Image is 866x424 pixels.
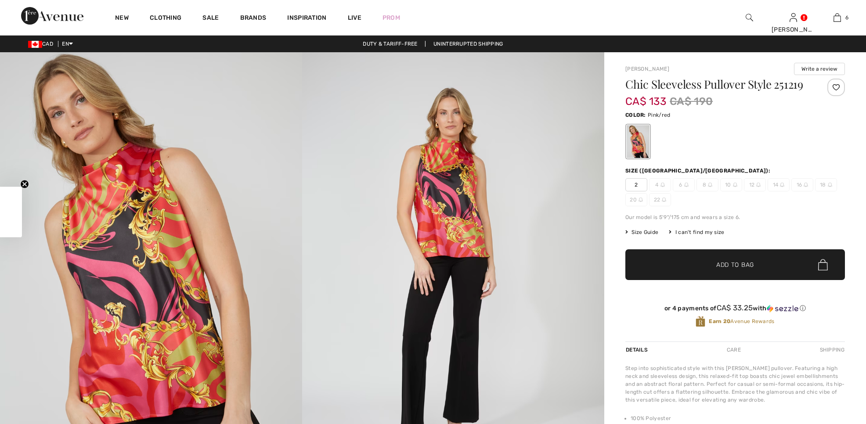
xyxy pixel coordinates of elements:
button: Add to Bag [625,249,845,280]
span: 10 [720,178,742,191]
h1: Chic Sleeveless Pullover Style 251219 [625,79,808,90]
img: search the website [746,12,753,23]
img: ring-m.svg [639,198,643,202]
a: Sale [202,14,219,23]
span: Pink/red [648,112,670,118]
img: Bag.svg [818,259,828,270]
div: Our model is 5'9"/175 cm and wears a size 6. [625,213,845,221]
span: Inspiration [287,14,326,23]
img: My Bag [834,12,841,23]
a: Clothing [150,14,181,23]
span: 4 [649,178,671,191]
span: CA$ 133 [625,86,666,108]
a: Sign In [790,13,797,22]
span: 2 [625,178,647,191]
span: 18 [815,178,837,191]
span: CA$ 190 [670,93,713,109]
span: 12 [744,178,766,191]
div: Care [719,342,748,358]
img: ring-m.svg [828,183,832,187]
span: 14 [768,178,790,191]
a: Live [348,13,361,22]
span: Size Guide [625,228,658,236]
a: Brands [240,14,267,23]
span: Avenue Rewards [709,317,774,325]
img: 1ère Avenue [21,7,83,25]
div: Shipping [818,342,845,358]
img: Avenue Rewards [696,316,705,327]
img: ring-m.svg [780,183,784,187]
a: 6 [815,12,859,23]
img: ring-m.svg [660,183,665,187]
div: [PERSON_NAME] [772,25,815,34]
img: Canadian Dollar [28,41,42,48]
div: or 4 payments ofCA$ 33.25withSezzle Click to learn more about Sezzle [625,304,845,316]
a: New [115,14,129,23]
a: [PERSON_NAME] [625,66,669,72]
span: CA$ 33.25 [717,303,753,312]
img: My Info [790,12,797,23]
div: Step into sophisticated style with this [PERSON_NAME] pullover. Featuring a high neck and sleevel... [625,364,845,404]
span: 6 [673,178,695,191]
div: or 4 payments of with [625,304,845,313]
span: EN [62,41,73,47]
div: I can't find my size [669,228,724,236]
img: Sezzle [767,305,798,313]
img: ring-m.svg [708,183,712,187]
img: ring-m.svg [662,198,666,202]
span: CAD [28,41,57,47]
span: 6 [845,14,848,22]
span: 22 [649,193,671,206]
div: Pink/red [627,125,649,158]
span: 8 [696,178,718,191]
img: ring-m.svg [804,183,808,187]
div: Details [625,342,650,358]
span: 16 [791,178,813,191]
li: 100% Polyester [631,414,845,422]
strong: Earn 20 [709,318,730,324]
button: Close teaser [20,180,29,189]
img: ring-m.svg [733,183,737,187]
img: ring-m.svg [756,183,761,187]
span: Add to Bag [716,260,754,269]
span: Color: [625,112,646,118]
span: 20 [625,193,647,206]
button: Write a review [794,63,845,75]
a: Prom [382,13,400,22]
img: ring-m.svg [684,183,689,187]
div: Size ([GEOGRAPHIC_DATA]/[GEOGRAPHIC_DATA]): [625,167,772,175]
